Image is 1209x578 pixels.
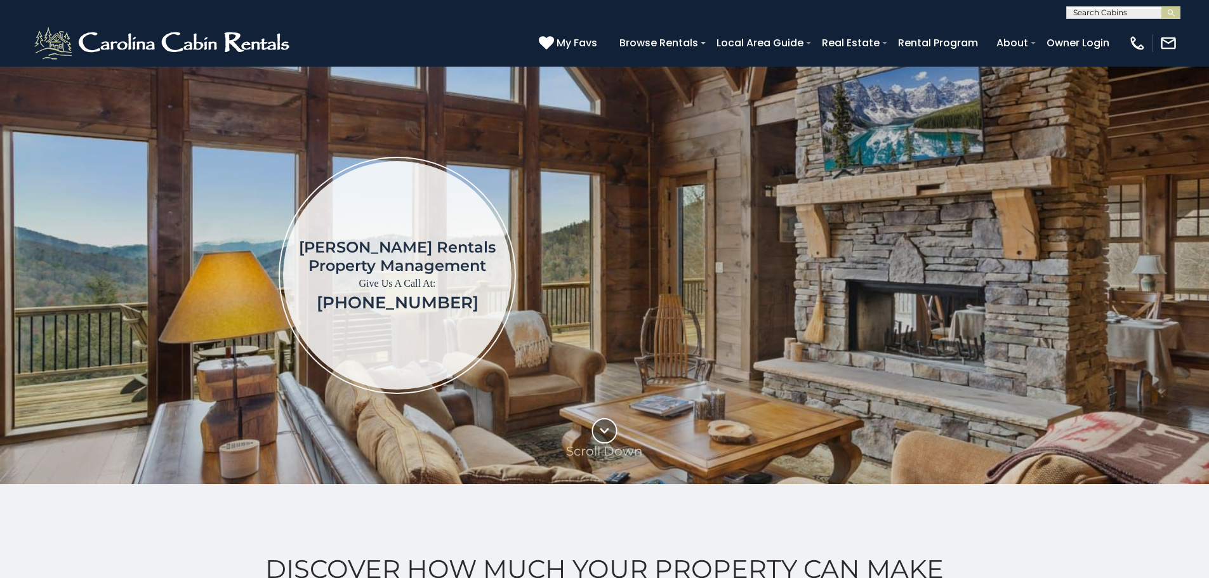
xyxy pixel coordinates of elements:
[892,32,984,54] a: Rental Program
[1040,32,1116,54] a: Owner Login
[710,32,810,54] a: Local Area Guide
[1128,34,1146,52] img: phone-regular-white.png
[299,275,496,292] p: Give Us A Call At:
[613,32,704,54] a: Browse Rentals
[539,35,600,51] a: My Favs
[317,292,479,313] a: [PHONE_NUMBER]
[990,32,1034,54] a: About
[299,238,496,275] h1: [PERSON_NAME] Rentals Property Management
[720,104,1135,446] iframe: New Contact Form
[1159,34,1177,52] img: mail-regular-white.png
[557,35,597,51] span: My Favs
[566,443,643,459] p: Scroll Down
[32,24,295,62] img: White-1-2.png
[816,32,886,54] a: Real Estate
